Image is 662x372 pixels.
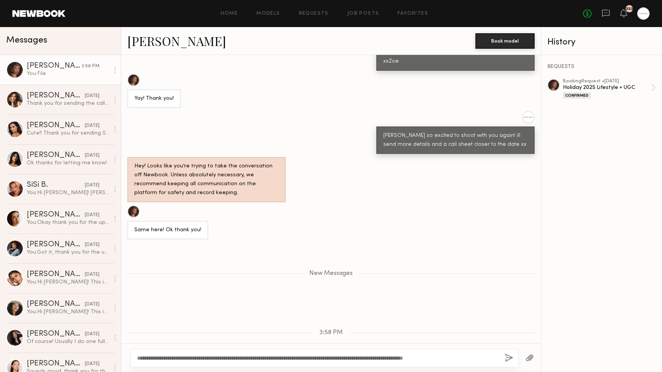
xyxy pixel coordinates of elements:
span: New Messages [309,270,353,277]
div: History [547,38,656,47]
div: You: Okay thank you for the update! [27,219,109,226]
div: [PERSON_NAME] so excited to shoot with you again! ill send more details and a call sheet closer t... [383,131,528,149]
div: [DATE] [85,92,99,100]
div: 3:58 PM [82,63,99,70]
div: [PERSON_NAME] [27,300,85,308]
div: [DATE] [85,301,99,308]
div: Confirmed [563,92,591,99]
div: [DATE] [85,122,99,130]
div: Of course! Usually I do one full edited video, along with raw footage, and a couple of pictures b... [27,338,109,345]
div: You: Got it, thank you for the update xx [27,249,109,256]
a: [PERSON_NAME] [127,32,226,49]
div: [DATE] [85,360,99,368]
div: 253 [626,7,633,11]
a: Home [221,11,238,16]
div: [DATE] [85,152,99,159]
div: Thank you for sending the call sheet! [27,100,109,107]
div: [PERSON_NAME] [27,241,85,249]
div: [PERSON_NAME] [27,211,85,219]
div: [PERSON_NAME] [27,330,85,338]
div: You: Hi [PERSON_NAME]! This is [PERSON_NAME] from Honeydew's marketing team :) We're shooting som... [27,308,109,316]
div: [DATE] [85,331,99,338]
div: You: Hi [PERSON_NAME]! This is [PERSON_NAME] from Honeydew's marketing team :) We're shooting som... [27,278,109,286]
div: Ok thanks for letting me know! [27,159,109,167]
a: Book model [475,37,535,44]
a: Requests [299,11,329,16]
div: You: File [27,70,109,77]
div: [DATE] [85,271,99,278]
div: [DATE] [85,212,99,219]
div: Same here! Ok thank you! [134,226,201,235]
div: Holiday 2025 Lifestyle + UGC [563,84,651,91]
a: Models [256,11,280,16]
div: [PERSON_NAME] [27,152,85,159]
div: [PERSON_NAME] [27,360,85,368]
div: Cute!! Thank you for sending See you next week :) [27,130,109,137]
div: REQUESTS [547,64,656,70]
div: [PERSON_NAME] [27,122,85,130]
button: Book model [475,33,535,49]
a: bookingRequest •[DATE]Holiday 2025 Lifestyle + UGCConfirmed [563,79,656,99]
div: [DATE] [85,241,99,249]
div: Hey! Looks like you’re trying to take the conversation off Newbook. Unless absolutely necessary, ... [134,162,279,198]
div: [PERSON_NAME] [27,271,85,278]
div: SiSi B. [27,181,85,189]
a: Job Posts [347,11,379,16]
a: Favorites [398,11,428,16]
div: [DATE] [85,182,99,189]
div: [PERSON_NAME] [27,62,82,70]
div: booking Request • [DATE] [563,79,651,84]
div: You: Hi [PERSON_NAME]! [PERSON_NAME] here from Honeydew's team. We're casting for our upcoming ho... [27,189,109,196]
div: Yay! Thank you! [134,94,174,103]
span: Messages [6,36,47,45]
div: [PERSON_NAME] [27,92,85,100]
span: 3:58 PM [319,329,343,336]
